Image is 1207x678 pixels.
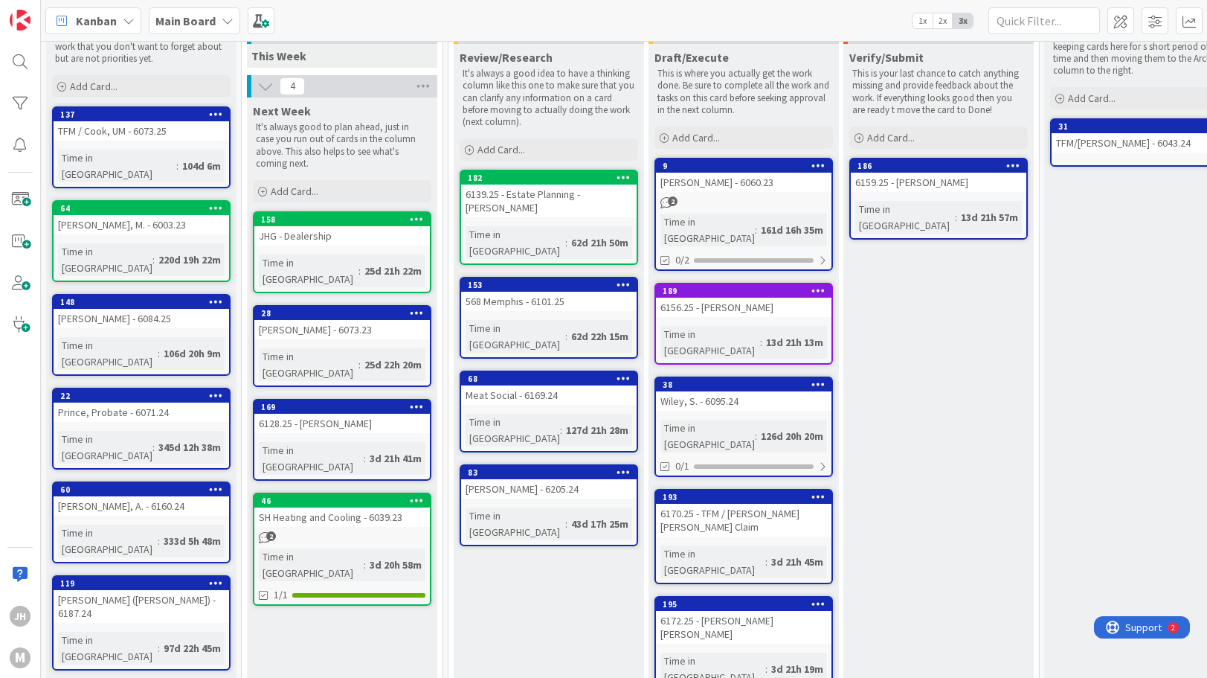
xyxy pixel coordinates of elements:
div: Time in [GEOGRAPHIC_DATA] [466,320,565,353]
div: 137TFM / Cook, UM - 6073.25 [54,108,229,141]
div: SH Heating and Cooling - 6039.23 [254,508,430,527]
span: 3x [953,13,973,28]
div: 104d 6m [178,158,225,174]
span: Verify/Submit [849,50,924,65]
div: 193 [656,490,831,504]
div: Time in [GEOGRAPHIC_DATA] [466,226,565,259]
div: 9 [656,159,831,173]
div: 43d 17h 25m [567,516,632,532]
div: 68 [461,372,637,386]
div: 169 [254,400,430,414]
span: : [152,439,155,455]
div: 158 [261,214,430,225]
span: 4 [280,77,305,95]
div: 6159.25 - [PERSON_NAME] [851,173,1026,192]
div: 6156.25 - [PERSON_NAME] [656,298,831,317]
div: Time in [GEOGRAPHIC_DATA] [466,508,565,540]
div: 195 [663,599,831,610]
div: 97d 22h 45m [160,640,225,656]
div: 106d 20h 9m [160,345,225,362]
div: 119 [60,578,229,589]
input: Quick Filter... [988,7,1100,34]
div: M [10,647,30,668]
span: : [760,334,762,351]
span: : [565,516,567,532]
div: 1696128.25 - [PERSON_NAME] [254,400,430,433]
span: 0/1 [675,458,689,474]
span: : [765,554,767,570]
div: 46 [254,494,430,508]
div: 3d 21h 19m [767,661,827,677]
div: 137 [60,109,229,120]
span: Review/Research [460,50,553,65]
div: 158 [254,213,430,226]
span: : [158,345,160,362]
div: 46 [261,496,430,506]
div: Time in [GEOGRAPHIC_DATA] [58,150,176,182]
div: Time in [GEOGRAPHIC_DATA] [660,326,760,359]
span: Draft/Execute [654,50,729,65]
div: [PERSON_NAME] ([PERSON_NAME]) - 6187.24 [54,590,229,623]
div: [PERSON_NAME] - 6073.23 [254,320,430,339]
span: : [565,234,567,251]
div: 153568 Memphis - 6101.25 [461,278,637,311]
div: Time in [GEOGRAPHIC_DATA] [58,243,152,276]
div: 119[PERSON_NAME] ([PERSON_NAME]) - 6187.24 [54,577,229,623]
div: 182 [461,171,637,185]
span: Kanban [76,12,117,30]
div: 127d 21h 28m [562,422,632,438]
div: 9[PERSON_NAME] - 6060.23 [656,159,831,192]
span: : [955,209,957,226]
div: 64[PERSON_NAME], M. - 6003.23 [54,202,229,234]
span: This Week [251,48,306,63]
span: : [364,557,366,573]
div: 62d 21h 50m [567,234,632,251]
div: 83[PERSON_NAME] - 6205.24 [461,466,637,499]
span: : [358,263,361,279]
p: This is where you actually get the work done. Be sure to complete all the work and tasks on this ... [657,68,830,116]
div: 148 [54,295,229,309]
div: [PERSON_NAME], A. - 6160.24 [54,496,229,516]
div: Time in [GEOGRAPHIC_DATA] [660,546,765,578]
p: This is your last chance to catch anything missing and provide feedback about the work. If everyt... [852,68,1025,116]
div: 38 [663,380,831,390]
span: : [765,661,767,677]
span: Next Week [253,103,311,118]
div: 1956172.25 - [PERSON_NAME] [PERSON_NAME] [656,598,831,644]
div: 60 [60,484,229,495]
div: 1896156.25 - [PERSON_NAME] [656,284,831,317]
div: 64 [60,203,229,214]
div: 83 [468,467,637,478]
div: Time in [GEOGRAPHIC_DATA] [58,525,158,557]
div: Time in [GEOGRAPHIC_DATA] [660,214,755,246]
div: 3d 21h 41m [366,450,425,467]
div: 60 [54,483,229,496]
div: 6128.25 - [PERSON_NAME] [254,414,430,433]
div: 148[PERSON_NAME] - 6084.25 [54,295,229,328]
div: 9 [663,161,831,171]
span: Add Card... [271,185,318,198]
div: 568 Memphis - 6101.25 [461,292,637,311]
div: 22Prince, Probate - 6071.24 [54,389,229,422]
span: Add Card... [672,131,720,144]
div: 220d 19h 22m [155,252,225,268]
span: : [358,356,361,373]
div: 153 [461,278,637,292]
span: 2 [266,531,276,541]
div: 1936170.25 - TFM / [PERSON_NAME] [PERSON_NAME] Claim [656,490,831,537]
span: 0/2 [675,252,689,268]
span: Add Card... [1068,92,1116,105]
div: 13d 21h 57m [957,209,1022,226]
div: JHG - Dealership [254,226,430,246]
div: Time in [GEOGRAPHIC_DATA] [58,431,152,464]
span: 2 [668,196,677,206]
span: 1/1 [274,587,288,603]
div: 25d 22h 20m [361,356,425,373]
div: 158JHG - Dealership [254,213,430,246]
div: 189 [663,286,831,296]
div: 195 [656,598,831,611]
div: 68 [468,374,637,384]
p: It's always good to plan ahead, just in case you run out of cards in the column above. This also ... [256,121,428,170]
div: 6170.25 - TFM / [PERSON_NAME] [PERSON_NAME] Claim [656,504,831,537]
b: Main Board [155,13,216,28]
